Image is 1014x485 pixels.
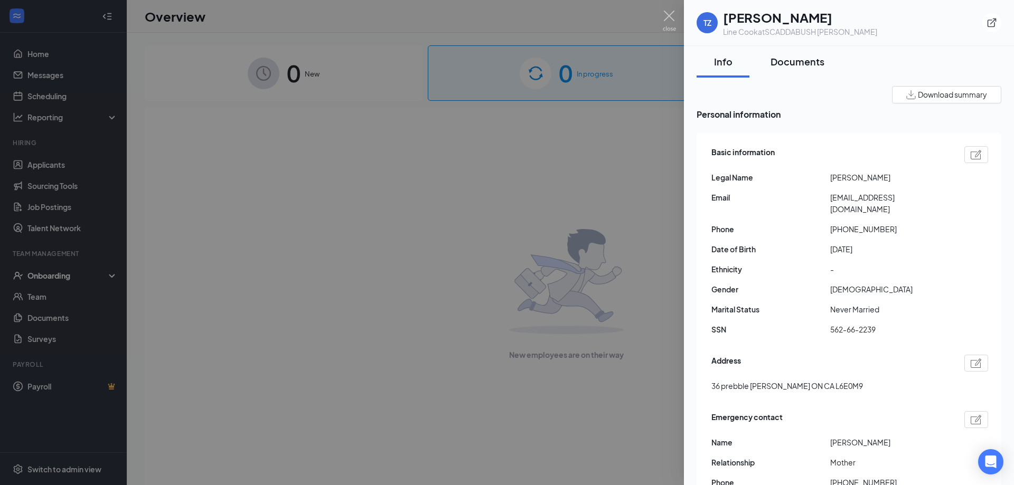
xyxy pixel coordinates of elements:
[723,8,877,26] h1: [PERSON_NAME]
[697,108,1001,121] span: Personal information
[830,172,949,183] span: [PERSON_NAME]
[982,13,1001,32] button: ExternalLink
[711,324,830,335] span: SSN
[711,457,830,468] span: Relationship
[830,324,949,335] span: 562-66-2239
[711,380,863,392] span: 36 prebble [PERSON_NAME] ON CA L6E0M9
[711,355,741,372] span: Address
[711,223,830,235] span: Phone
[830,192,949,215] span: [EMAIL_ADDRESS][DOMAIN_NAME]
[830,263,949,275] span: -
[711,263,830,275] span: Ethnicity
[711,283,830,295] span: Gender
[711,192,830,203] span: Email
[711,436,830,448] span: Name
[830,243,949,255] span: [DATE]
[830,436,949,448] span: [PERSON_NAME]
[830,303,949,315] span: Never Married
[711,243,830,255] span: Date of Birth
[711,303,830,315] span: Marital Status
[892,86,1001,103] button: Download summary
[703,17,711,28] div: TZ
[711,411,783,428] span: Emergency contact
[830,223,949,235] span: [PHONE_NUMBER]
[918,89,987,100] span: Download summary
[830,283,949,295] span: [DEMOGRAPHIC_DATA]
[771,55,824,68] div: Documents
[711,172,830,183] span: Legal Name
[723,26,877,37] div: Line Cook at SCADDABUSH [PERSON_NAME]
[987,17,997,28] svg: ExternalLink
[830,457,949,468] span: Mother
[978,449,1003,474] div: Open Intercom Messenger
[707,55,739,68] div: Info
[711,146,775,163] span: Basic information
